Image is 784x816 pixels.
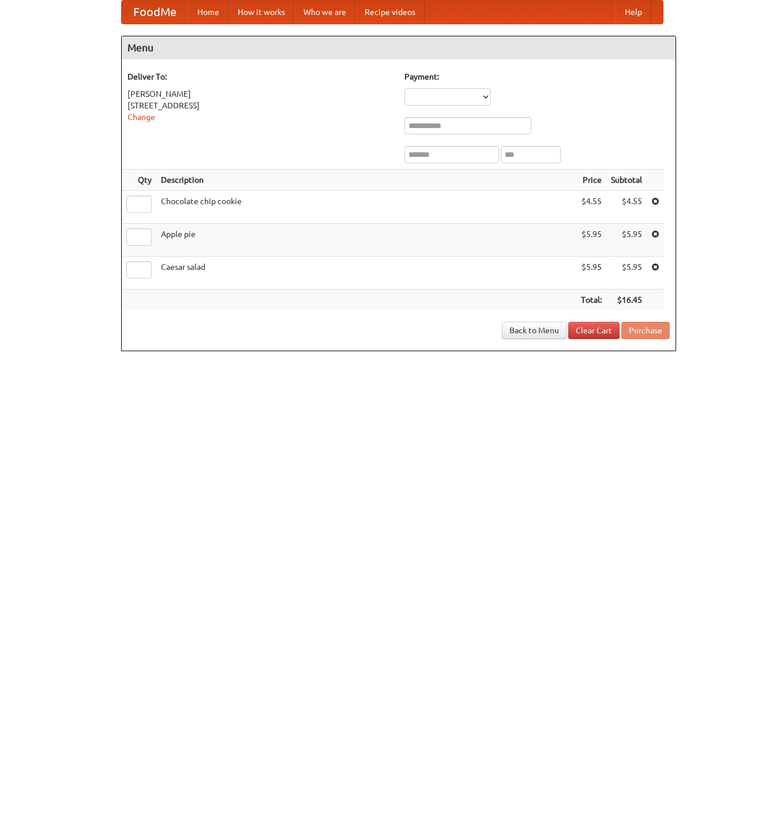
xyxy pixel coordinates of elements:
[127,100,393,111] div: [STREET_ADDRESS]
[156,257,576,289] td: Caesar salad
[404,71,670,82] h5: Payment:
[156,224,576,257] td: Apple pie
[576,170,606,191] th: Price
[502,322,567,339] a: Back to Menu
[228,1,294,24] a: How it works
[576,224,606,257] td: $5.95
[122,170,156,191] th: Qty
[156,191,576,224] td: Chocolate chip cookie
[606,257,647,289] td: $5.95
[616,1,651,24] a: Help
[294,1,355,24] a: Who we are
[127,71,393,82] h5: Deliver To:
[355,1,425,24] a: Recipe videos
[576,289,606,311] th: Total:
[606,224,647,257] td: $5.95
[576,257,606,289] td: $5.95
[122,1,188,24] a: FoodMe
[188,1,228,24] a: Home
[606,289,647,311] th: $16.45
[156,170,576,191] th: Description
[621,322,670,339] button: Purchase
[122,36,676,59] h4: Menu
[568,322,620,339] a: Clear Cart
[606,191,647,224] td: $4.55
[127,88,393,100] div: [PERSON_NAME]
[127,112,155,122] a: Change
[576,191,606,224] td: $4.55
[606,170,647,191] th: Subtotal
